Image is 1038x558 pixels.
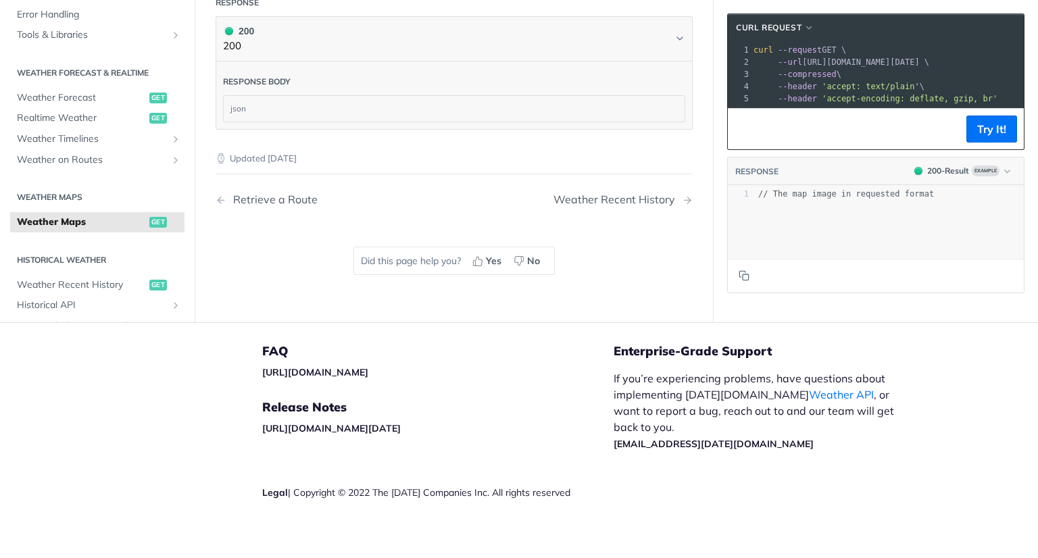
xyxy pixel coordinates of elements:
button: Show subpages for Tools & Libraries [170,30,181,41]
span: Realtime Weather [17,112,146,126]
div: 1 [728,44,751,56]
div: 3 [728,68,751,80]
span: \ [753,70,841,79]
div: Weather Recent History [553,193,682,206]
span: Weather Forecast [17,91,146,105]
span: --url [778,57,802,67]
span: 200 [914,167,922,175]
a: [URL][DOMAIN_NAME] [262,366,368,378]
span: --compressed [778,70,837,79]
span: [URL][DOMAIN_NAME][DATE] \ [753,57,929,67]
button: cURL Request [731,21,819,34]
a: Next Page: Weather Recent History [553,193,693,206]
button: Show subpages for Historical API [170,300,181,311]
button: Show subpages for Weather on Routes [170,155,181,166]
span: Historical Climate Normals [17,320,167,333]
span: Example [972,166,999,176]
a: Weather TimelinesShow subpages for Weather Timelines [10,129,184,149]
a: Previous Page: Retrieve a Route [216,193,420,206]
div: Response body [223,76,291,88]
span: get [149,217,167,228]
svg: Chevron [674,33,685,44]
div: Did this page help you? [353,247,555,275]
p: Updated [DATE] [216,152,693,166]
h2: Weather Maps [10,191,184,203]
button: Show subpages for Weather Timelines [170,134,181,145]
h5: Release Notes [262,399,614,415]
div: 2 [728,56,751,68]
h2: Weather Forecast & realtime [10,67,184,79]
span: --header [778,94,817,103]
span: 200 [225,27,233,35]
a: Legal [262,486,288,499]
p: If you’re experiencing problems, have questions about implementing [DATE][DOMAIN_NAME] , or want ... [614,370,908,451]
h5: FAQ [262,343,614,359]
a: [EMAIL_ADDRESS][DATE][DOMAIN_NAME] [614,438,814,450]
div: 4 [728,80,751,93]
div: 200 - Result [927,165,969,177]
span: --request [778,45,822,55]
span: GET \ [753,45,846,55]
span: Tools & Libraries [17,29,167,43]
a: Weather Forecastget [10,88,184,108]
button: Show subpages for Historical Climate Normals [170,321,181,332]
button: Copy to clipboard [735,265,753,286]
nav: Pagination Controls [216,180,693,220]
a: Weather Mapsget [10,212,184,232]
span: Weather Recent History [17,278,146,292]
span: Yes [486,254,501,268]
div: 5 [728,93,751,105]
span: Weather Timelines [17,132,167,146]
p: 200 [223,39,254,54]
span: Historical API [17,299,167,312]
button: Copy to clipboard [735,119,753,139]
div: json [224,96,685,122]
span: get [149,113,167,124]
span: Weather Maps [17,215,146,229]
span: 'accept: text/plain' [822,82,920,91]
button: No [509,251,547,271]
a: [URL][DOMAIN_NAME][DATE] [262,422,401,434]
div: Retrieve a Route [226,193,318,206]
span: --header [778,82,817,91]
span: No [527,254,540,268]
button: Try It! [966,116,1017,143]
div: | Copyright © 2022 The [DATE] Companies Inc. All rights reserved [262,486,614,499]
a: Historical APIShow subpages for Historical API [10,295,184,315]
div: 200 [223,24,254,39]
a: Tools & LibrariesShow subpages for Tools & Libraries [10,26,184,46]
h5: Enterprise-Grade Support [614,343,930,359]
a: Weather Recent Historyget [10,275,184,295]
span: 'accept-encoding: deflate, gzip, br' [822,94,997,103]
button: RESPONSE [735,165,779,178]
span: Weather on Routes [17,153,167,167]
button: 200200-ResultExample [908,164,1017,178]
span: get [149,93,167,103]
a: Weather API [809,388,874,401]
span: cURL Request [736,22,801,34]
a: Realtime Weatherget [10,109,184,129]
a: Error Handling [10,5,184,25]
button: 200 200200 [223,24,685,54]
div: 1 [728,188,749,200]
span: get [149,280,167,290]
a: Historical Climate NormalsShow subpages for Historical Climate Normals [10,316,184,336]
span: Error Handling [17,8,181,22]
span: curl [753,45,773,55]
a: Weather on RoutesShow subpages for Weather on Routes [10,150,184,170]
button: Yes [468,251,509,271]
span: \ [753,82,924,91]
div: 200 200200 [216,61,693,130]
span: // The map image in requested format [758,189,934,199]
h2: Historical Weather [10,254,184,266]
